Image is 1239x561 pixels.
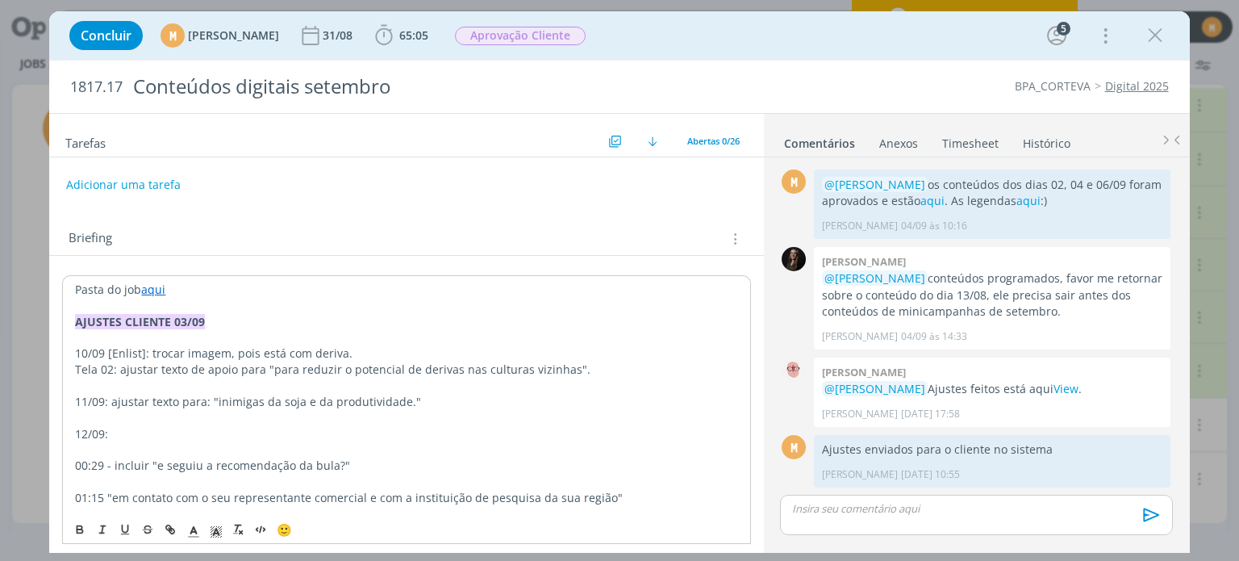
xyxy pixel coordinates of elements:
p: Pasta do job [75,282,737,298]
button: M[PERSON_NAME] [161,23,279,48]
span: 04/09 às 14:33 [901,329,967,344]
b: [PERSON_NAME] [822,365,906,379]
button: 5 [1044,23,1070,48]
div: M [782,170,806,194]
a: Comentários [783,128,856,152]
span: [DATE] 10:55 [901,467,960,482]
p: [PERSON_NAME] [822,329,898,344]
span: @[PERSON_NAME] [824,270,925,286]
div: Anexos [879,136,918,152]
p: [PERSON_NAME] [822,467,898,482]
p: 00:29 - incluir "e seguiu a recomendação da bula?" [75,458,737,474]
span: Tarefas [65,132,106,151]
p: Ajustes feitos está aqui . [822,381,1162,397]
span: Cor do Texto [182,520,205,539]
strong: AJUSTES CLIENTE 03/09 [75,314,205,329]
a: View [1053,381,1078,396]
span: Briefing [69,228,112,249]
p: 11/09: ajustar texto para: "inimigas da soja e da produtividade." [75,394,737,410]
img: arrow-down.svg [648,136,657,146]
div: Conteúdos digitais setembro [126,67,704,107]
span: 04/09 às 10:16 [901,219,967,233]
span: 65:05 [399,27,428,43]
p: Ajustes enviados para o cliente no sistema [822,442,1162,458]
p: 10/09 [Enlist]: trocar imagem, pois está com deriva. [75,345,737,362]
span: Cor de Fundo [205,520,227,539]
p: Tela 02: ajustar texto de apoio para "para reduzir o potencial de derivas nas culturas vizinhas". [75,362,737,378]
div: 5 [1057,22,1070,36]
div: dialog [49,11,1189,553]
img: A [782,358,806,382]
img: N [782,247,806,271]
span: [DATE] 17:58 [901,407,960,421]
div: M [782,435,806,459]
span: @[PERSON_NAME] [824,177,925,192]
p: conteúdos programados, favor me retornar sobre o conteúdo do dia 13/08, ele precisa sair antes do... [822,270,1162,320]
div: 31/08 [323,30,356,41]
button: 🙂 [273,520,295,539]
a: aqui [1016,193,1041,208]
a: Digital 2025 [1105,78,1169,94]
p: [PERSON_NAME] [822,407,898,421]
span: [PERSON_NAME] [188,30,279,41]
button: Adicionar uma tarefa [65,170,181,199]
a: aqui [920,193,945,208]
b: [PERSON_NAME] [822,254,906,269]
button: Aprovação Cliente [454,26,586,46]
span: Concluir [81,29,131,42]
span: 1817.17 [70,78,123,96]
a: Timesheet [941,128,999,152]
div: M [161,23,185,48]
a: Histórico [1022,128,1071,152]
button: Concluir [69,21,143,50]
button: 65:05 [371,23,432,48]
p: os conteúdos dos dias 02, 04 e 06/09 foram aprovados e estão . As legendas :) [822,177,1162,210]
a: aqui [141,282,165,297]
a: BPA_CORTEVA [1015,78,1091,94]
span: 🙂 [277,521,292,538]
p: 01:15 "em contato com o seu representante comercial e com a instituição de pesquisa da sua região" [75,490,737,506]
span: Aprovação Cliente [455,27,586,45]
p: [PERSON_NAME] [822,219,898,233]
span: @[PERSON_NAME] [824,381,925,396]
p: 12/09: [75,426,737,442]
span: Abertas 0/26 [687,135,740,147]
